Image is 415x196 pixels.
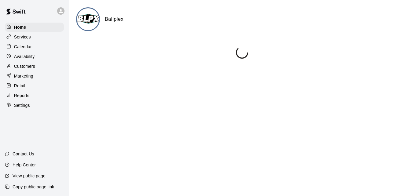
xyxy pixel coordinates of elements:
[5,71,64,81] a: Marketing
[14,34,31,40] p: Services
[14,93,29,99] p: Reports
[5,101,64,110] a: Settings
[13,184,54,190] p: Copy public page link
[13,162,36,168] p: Help Center
[13,173,46,179] p: View public page
[14,83,25,89] p: Retail
[5,62,64,71] a: Customers
[14,63,35,69] p: Customers
[14,24,26,30] p: Home
[77,8,100,31] img: Ballplex logo
[5,81,64,90] a: Retail
[5,91,64,100] a: Reports
[14,44,32,50] p: Calendar
[14,53,35,60] p: Availability
[5,42,64,51] a: Calendar
[5,32,64,42] a: Services
[13,151,34,157] p: Contact Us
[5,23,64,32] a: Home
[14,73,33,79] p: Marketing
[14,102,30,108] p: Settings
[5,52,64,61] a: Availability
[105,15,123,23] h6: Ballplex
